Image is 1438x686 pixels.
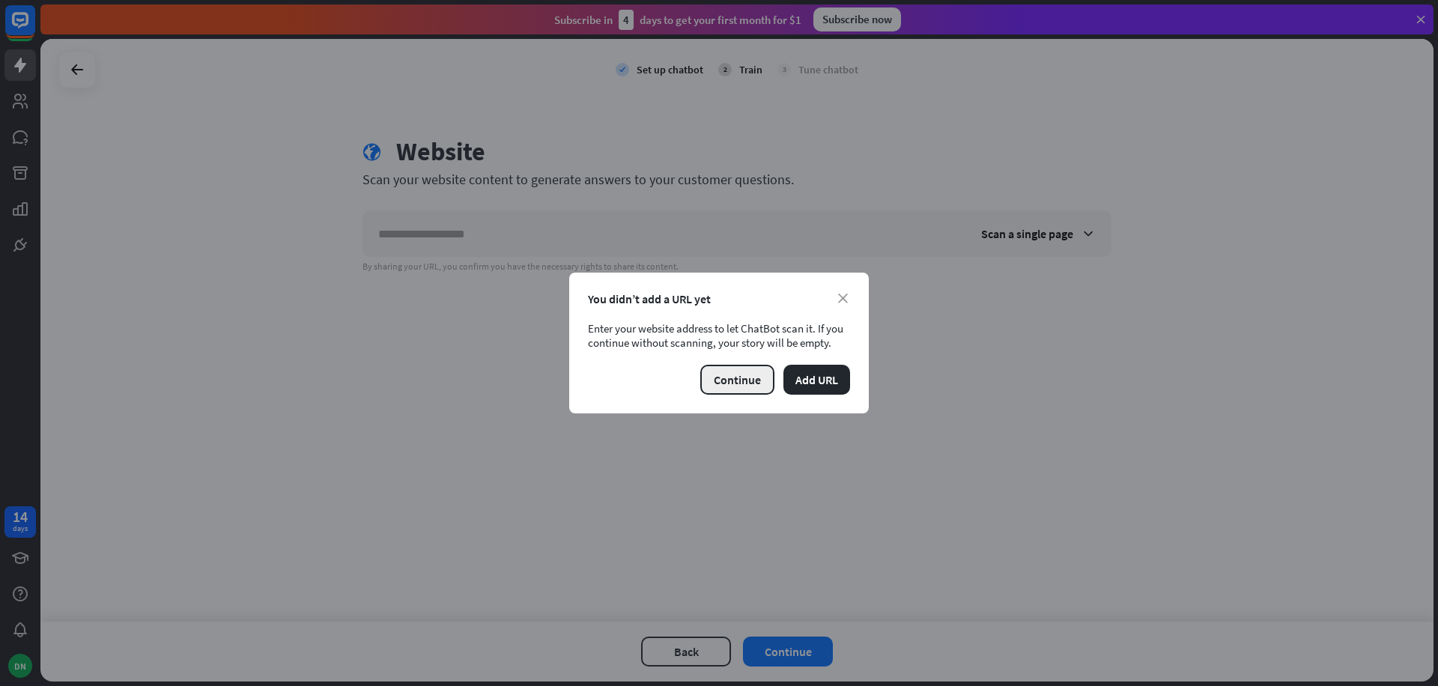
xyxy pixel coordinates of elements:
[588,291,850,306] div: You didn’t add a URL yet
[12,6,57,51] button: Open LiveChat chat widget
[700,365,774,395] button: Continue
[588,321,850,350] div: Enter your website address to let ChatBot scan it. If you continue without scanning, your story w...
[838,294,848,303] i: close
[783,365,850,395] button: Add URL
